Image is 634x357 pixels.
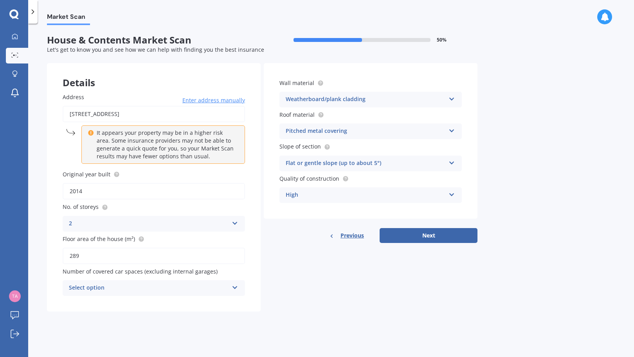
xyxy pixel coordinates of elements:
span: 50 % [437,37,447,43]
span: Previous [340,230,364,241]
div: 2 [69,219,229,228]
input: Enter year [63,183,245,199]
span: Slope of section [279,143,321,150]
div: Details [47,63,261,87]
p: It appears your property may be in a higher risk area. Some insurance providers may not be able t... [97,129,235,160]
div: Pitched metal covering [286,127,445,136]
div: Select option [69,283,229,293]
button: Next [380,228,477,243]
span: House & Contents Market Scan [47,34,262,46]
div: Weatherboard/plank cladding [286,95,445,104]
span: Market Scan [47,13,90,24]
input: Enter address [63,106,245,122]
span: Roof material [279,111,315,118]
span: Enter address manually [182,96,245,104]
span: Floor area of the house (m²) [63,235,135,243]
span: Original year built [63,170,110,178]
span: No. of storeys [63,203,99,211]
span: Address [63,93,84,101]
span: Quality of construction [279,175,339,182]
div: High [286,190,445,200]
img: 93e015d9e2478a0b469c2656f5544b63 [9,290,21,302]
div: Flat or gentle slope (up to about 5°) [286,159,445,168]
input: Enter floor area [63,248,245,264]
span: Let's get to know you and see how we can help with finding you the best insurance [47,46,264,53]
span: Wall material [279,79,314,87]
span: Number of covered car spaces (excluding internal garages) [63,268,218,275]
